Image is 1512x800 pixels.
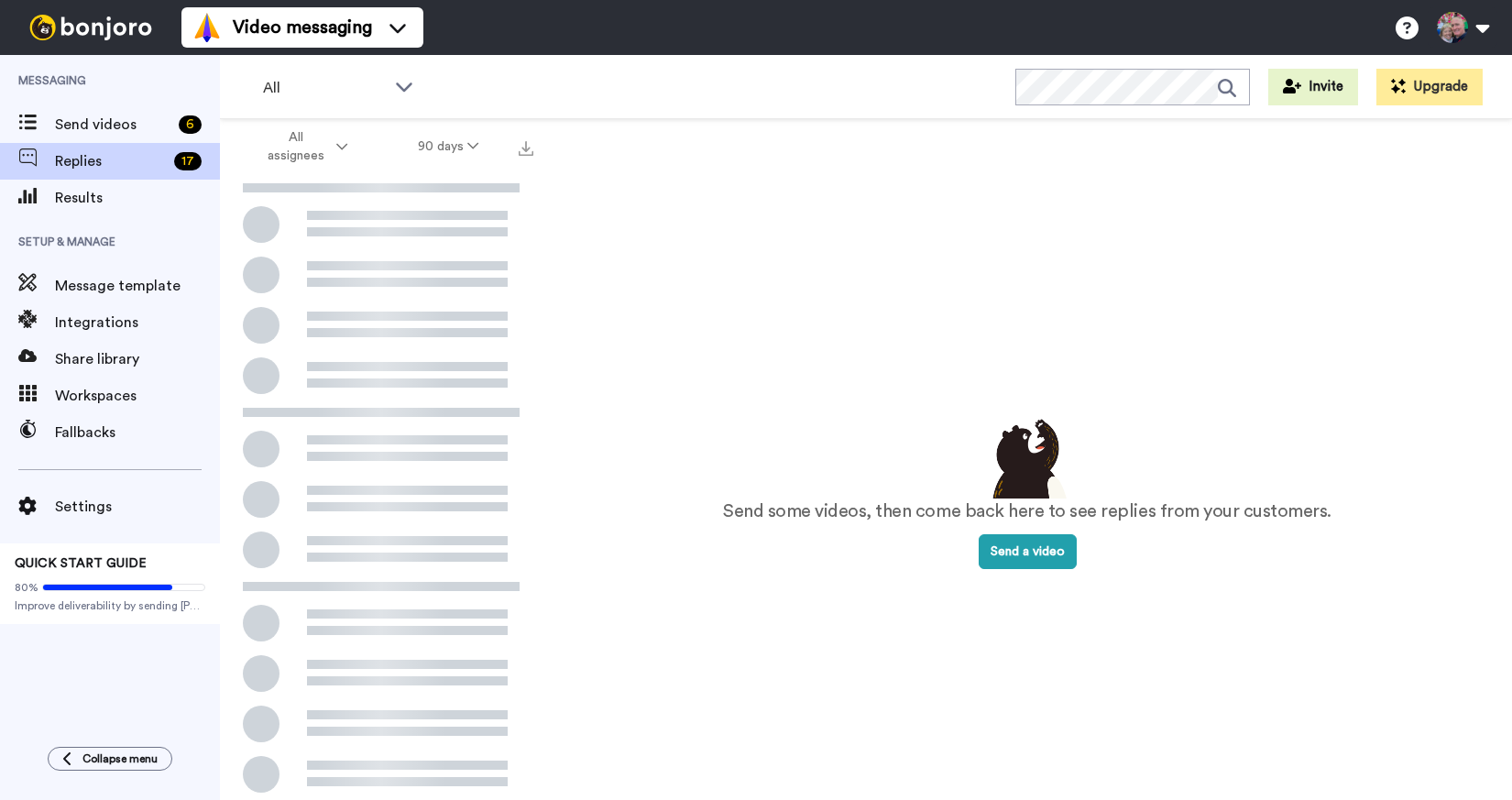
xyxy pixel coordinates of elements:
div: 17 [174,152,202,170]
span: QUICK START GUIDE [15,557,147,570]
button: Send a video [979,534,1077,569]
img: vm-color.svg [192,13,222,42]
a: Send a video [979,545,1077,558]
img: results-emptystates.png [981,414,1073,499]
button: Invite [1268,69,1358,105]
img: export.svg [519,141,533,156]
span: All assignees [258,128,333,165]
span: Results [55,187,220,209]
span: Collapse menu [82,751,158,766]
span: Workspaces [55,385,220,407]
span: Integrations [55,312,220,334]
span: 80% [15,580,38,595]
div: 6 [179,115,202,134]
p: Send some videos, then come back here to see replies from your customers. [723,499,1331,525]
span: All [263,77,386,99]
span: Video messaging [233,15,372,40]
span: Improve deliverability by sending [PERSON_NAME]’s from your own email [15,598,205,613]
span: Replies [55,150,167,172]
img: bj-logo-header-white.svg [22,15,159,40]
button: Collapse menu [48,747,172,771]
button: 90 days [383,130,514,163]
span: Settings [55,496,220,518]
button: All assignees [224,121,383,172]
span: Share library [55,348,220,370]
button: Upgrade [1376,69,1483,105]
span: Fallbacks [55,422,220,444]
span: Send videos [55,114,171,136]
button: Export all results that match these filters now. [513,133,539,160]
span: Message template [55,275,220,297]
